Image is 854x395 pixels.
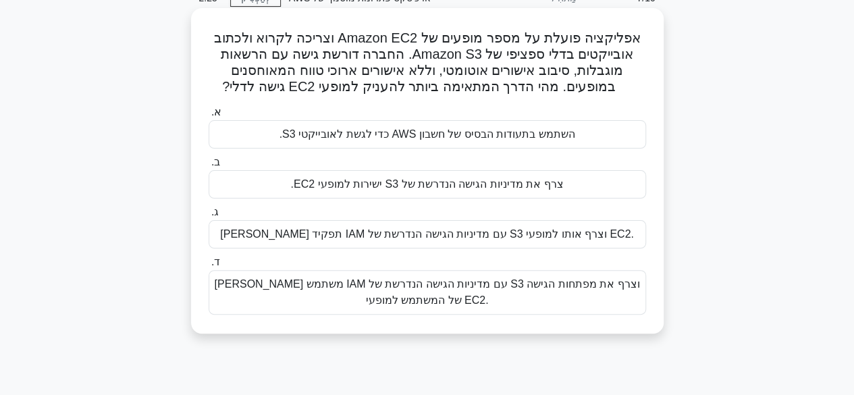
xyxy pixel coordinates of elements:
font: אפליקציה פועלת על מספר מופעים של Amazon EC2 וצריכה לקרוא ולכתוב אובייקטים בדלי ספציפי של Amazon S... [214,30,641,94]
font: ג. [211,206,219,217]
font: [PERSON_NAME] תפקיד IAM עם מדיניות הגישה הנדרשת של S3 וצרף אותו למופעי EC2. [220,228,634,240]
font: השתמש בתעודות הבסיס של חשבון AWS כדי לגשת לאובייקטי S3. [279,128,575,140]
font: ב. [211,156,220,167]
font: [PERSON_NAME] משתמש IAM עם מדיניות הגישה הנדרשת של S3 וצרף את מפתחות הגישה של המשתמש למופעי EC2. [215,278,640,306]
font: צרף את מדיניות הגישה הנדרשת של S3 ישירות למופעי EC2. [290,178,563,190]
font: ד. [211,256,220,267]
font: א. [211,106,221,117]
